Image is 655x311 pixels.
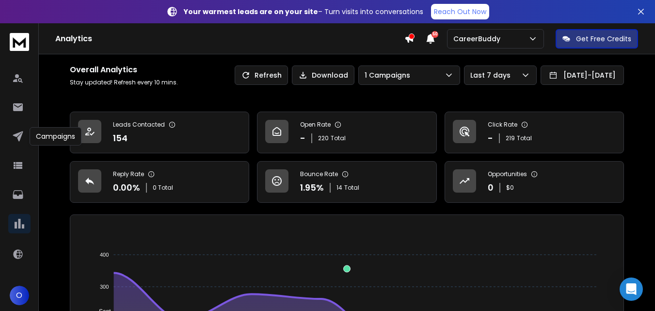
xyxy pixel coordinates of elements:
img: logo [10,33,29,51]
a: Leads Contacted154 [70,112,249,153]
tspan: 400 [100,252,109,258]
p: Opportunities [488,170,527,178]
span: 220 [318,134,329,142]
p: Reach Out Now [434,7,486,16]
p: Click Rate [488,121,517,129]
p: Download [312,70,348,80]
a: Reply Rate0.00%0 Total [70,161,249,203]
a: Open Rate-220Total [257,112,436,153]
p: - [488,131,493,145]
span: 219 [506,134,515,142]
span: Total [331,134,346,142]
tspan: 300 [100,284,109,290]
div: Campaigns [30,127,81,146]
h1: Overall Analytics [70,64,178,76]
p: 1 Campaigns [365,70,414,80]
p: Open Rate [300,121,331,129]
p: Leads Contacted [113,121,165,129]
p: CareerBuddy [453,34,504,44]
h1: Analytics [55,33,404,45]
p: 0.00 % [113,181,140,195]
div: Open Intercom Messenger [620,278,643,301]
p: 0 Total [153,184,173,192]
a: Click Rate-219Total [445,112,624,153]
button: Refresh [235,65,288,85]
p: Bounce Rate [300,170,338,178]
span: Total [517,134,532,142]
p: - [300,131,305,145]
p: Stay updated! Refresh every 10 mins. [70,79,178,86]
p: Refresh [255,70,282,80]
span: 14 [336,184,342,192]
p: 1.95 % [300,181,324,195]
p: Reply Rate [113,170,144,178]
a: Bounce Rate1.95%14Total [257,161,436,203]
p: 0 [488,181,494,195]
p: Get Free Credits [576,34,631,44]
a: Opportunities0$0 [445,161,624,203]
button: Download [292,65,354,85]
strong: Your warmest leads are on your site [184,7,318,16]
p: Last 7 days [470,70,514,80]
button: O [10,286,29,305]
span: Total [344,184,359,192]
p: – Turn visits into conversations [184,7,423,16]
a: Reach Out Now [431,4,489,19]
button: Get Free Credits [556,29,638,49]
p: $ 0 [506,184,514,192]
span: 50 [431,31,438,38]
button: [DATE]-[DATE] [541,65,624,85]
p: 154 [113,131,128,145]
